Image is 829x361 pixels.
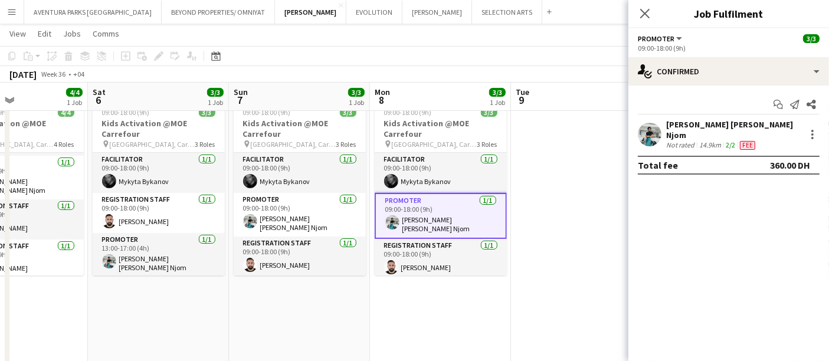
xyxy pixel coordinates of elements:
div: Not rated [666,140,697,150]
span: 09:00-18:00 (9h) [243,108,291,117]
app-card-role: Registration Staff1/109:00-18:00 (9h)[PERSON_NAME] [93,193,225,233]
div: +04 [73,70,84,78]
div: Confirmed [628,57,829,86]
div: Crew has different fees then in role [738,140,758,150]
span: Fee [740,141,755,150]
app-skills-label: 2/2 [726,140,735,149]
div: 1 Job [349,98,364,107]
app-card-role: Facilitator1/109:00-18:00 (9h)Mykyta Bykanov [234,153,366,193]
span: 3/3 [803,34,820,43]
app-job-card: 09:00-18:00 (9h)3/3Kids Activation @MOE Carrefour [GEOGRAPHIC_DATA], Carrefour3 RolesFacilitator1... [93,101,225,275]
h3: Kids Activation @MOE Carrefour [375,118,507,139]
div: [PERSON_NAME] [PERSON_NAME] Njom [666,119,801,140]
span: Mon [375,87,390,97]
span: [GEOGRAPHIC_DATA], Carrefour [392,140,477,149]
app-card-role: Promoter1/109:00-18:00 (9h)[PERSON_NAME] [PERSON_NAME] Njom [375,193,507,239]
div: [DATE] [9,68,37,80]
a: Jobs [58,26,86,41]
a: Comms [88,26,124,41]
span: Jobs [63,28,81,39]
div: 1 Job [490,98,505,107]
span: Promoter [638,34,674,43]
div: 1 Job [67,98,82,107]
span: 6 [91,93,106,107]
div: 09:00-18:00 (9h) [638,44,820,52]
button: BEYOND PROPERTIES/ OMNIYAT [162,1,275,24]
h3: Kids Activation @MOE Carrefour [234,118,366,139]
span: Edit [38,28,51,39]
span: Sat [93,87,106,97]
span: 3/3 [199,108,215,117]
button: [PERSON_NAME] [402,1,472,24]
div: 1 Job [208,98,223,107]
button: SELECTION ARTS [472,1,542,24]
span: 4/4 [66,88,83,97]
span: 3/3 [207,88,224,97]
span: [GEOGRAPHIC_DATA], Carrefour [110,140,195,149]
span: 3/3 [481,108,497,117]
app-card-role: Promoter1/109:00-18:00 (9h)[PERSON_NAME] [PERSON_NAME] Njom [234,193,366,237]
span: 3 Roles [477,140,497,149]
app-job-card: 09:00-18:00 (9h)3/3Kids Activation @MOE Carrefour [GEOGRAPHIC_DATA], Carrefour3 RolesFacilitator1... [375,101,507,275]
a: Edit [33,26,56,41]
app-card-role: Registration Staff1/109:00-18:00 (9h)[PERSON_NAME] [234,237,366,277]
span: 4/4 [58,108,74,117]
button: EVOLUTION [346,1,402,24]
span: [GEOGRAPHIC_DATA], Carrefour [251,140,336,149]
app-card-role: Facilitator1/109:00-18:00 (9h)Mykyta Bykanov [375,153,507,193]
a: View [5,26,31,41]
div: 14.9km [697,140,723,150]
span: 8 [373,93,390,107]
button: Promoter [638,34,684,43]
button: AVENTURA PARKS [GEOGRAPHIC_DATA] [24,1,162,24]
span: 3 Roles [195,140,215,149]
span: Tue [516,87,529,97]
span: 9 [514,93,529,107]
span: 4 Roles [54,140,74,149]
app-card-role: Registration Staff1/109:00-18:00 (9h)[PERSON_NAME] [375,239,507,279]
span: 3/3 [340,108,356,117]
app-card-role: Facilitator1/109:00-18:00 (9h)Mykyta Bykanov [93,153,225,193]
app-card-role: Promoter1/113:00-17:00 (4h)[PERSON_NAME] [PERSON_NAME] Njom [93,233,225,277]
span: 3/3 [489,88,506,97]
span: 09:00-18:00 (9h) [384,108,432,117]
span: Comms [93,28,119,39]
h3: Kids Activation @MOE Carrefour [93,118,225,139]
span: View [9,28,26,39]
span: 09:00-18:00 (9h) [102,108,150,117]
h3: Job Fulfilment [628,6,829,21]
button: [PERSON_NAME] [275,1,346,24]
span: 3/3 [348,88,365,97]
span: Sun [234,87,248,97]
div: 360.00 DH [770,159,810,171]
app-job-card: 09:00-18:00 (9h)3/3Kids Activation @MOE Carrefour [GEOGRAPHIC_DATA], Carrefour3 RolesFacilitator1... [234,101,366,275]
span: 7 [232,93,248,107]
div: Total fee [638,159,678,171]
span: 3 Roles [336,140,356,149]
span: Week 36 [39,70,68,78]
